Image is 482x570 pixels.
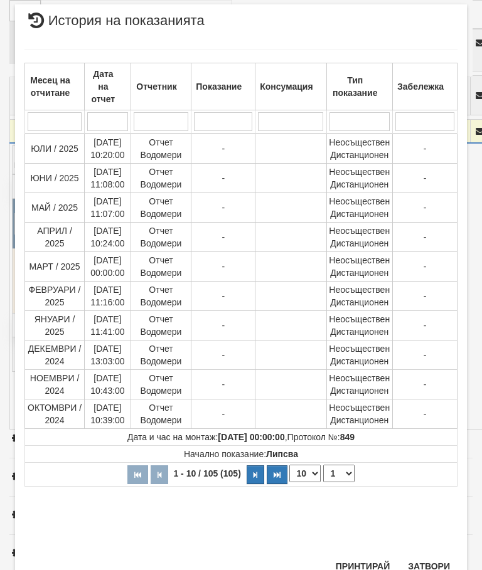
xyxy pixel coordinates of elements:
b: Консумация [260,82,313,92]
b: Отчетник [136,82,176,92]
span: - [222,350,225,360]
button: Предишна страница [151,465,168,484]
span: - [424,203,427,213]
th: Дата на отчет: No sort applied, activate to apply an ascending sort [85,63,131,110]
td: Неосъществен Дистанционен [326,311,392,340]
strong: 849 [340,432,355,442]
span: - [222,173,225,183]
span: - [222,379,225,389]
span: - [424,350,427,360]
span: 1 - 10 / 105 (105) [170,468,244,478]
span: Начално показание: [184,449,298,459]
td: Неосъществен Дистанционен [326,134,392,164]
th: Консумация: No sort applied, activate to apply an ascending sort [255,63,326,110]
td: Неосъществен Дистанционен [326,223,392,252]
th: Забележка: No sort applied, activate to apply an ascending sort [392,63,457,110]
td: ЮЛИ / 2025 [25,134,85,164]
td: Неосъществен Дистанционен [326,164,392,193]
td: Неосъществен Дистанционен [326,282,392,311]
span: - [222,144,225,154]
b: Показание [196,82,242,92]
td: [DATE] 10:24:00 [85,223,131,252]
td: Отчет Водомери [131,193,191,223]
b: Тип показание [333,75,377,98]
th: Месец на отчитане: No sort applied, activate to apply an ascending sort [25,63,85,110]
span: - [424,173,427,183]
b: Забележка [397,82,444,92]
td: Отчет Водомери [131,252,191,282]
span: - [424,261,427,272]
td: АПРИЛ / 2025 [25,223,85,252]
span: - [222,291,225,301]
td: [DATE] 11:08:00 [85,164,131,193]
td: Неосъществен Дистанционен [326,252,392,282]
span: - [222,409,225,419]
td: ФЕВРУАРИ / 2025 [25,282,85,311]
b: Дата на отчет [92,69,115,104]
td: ДЕКЕМВРИ / 2024 [25,340,85,370]
span: - [222,203,225,213]
td: [DATE] 11:16:00 [85,282,131,311]
td: НОЕМВРИ / 2024 [25,370,85,399]
th: Показание: No sort applied, activate to apply an ascending sort [191,63,255,110]
span: Протокол №: [287,432,355,442]
span: - [424,379,427,389]
td: [DATE] 00:00:00 [85,252,131,282]
span: История на показанията [24,14,205,37]
span: - [222,232,225,242]
button: Първа страница [127,465,148,484]
td: Отчет Водомери [131,399,191,429]
td: ОКТОМВРИ / 2024 [25,399,85,429]
td: МАРТ / 2025 [25,252,85,282]
span: - [424,232,427,242]
td: , [25,429,458,446]
span: - [424,320,427,330]
button: Следваща страница [247,465,264,484]
td: Отчет Водомери [131,340,191,370]
strong: Липсва [266,449,298,459]
td: Отчет Водомери [131,223,191,252]
td: Отчет Водомери [131,134,191,164]
td: ЮНИ / 2025 [25,164,85,193]
span: - [424,144,427,154]
td: [DATE] 10:43:00 [85,370,131,399]
td: Неосъществен Дистанционен [326,193,392,223]
td: Отчет Водомери [131,282,191,311]
td: Неосъществен Дистанционен [326,340,392,370]
td: Отчет Водомери [131,370,191,399]
span: - [424,409,427,419]
strong: [DATE] 00:00:00 [218,432,284,442]
select: Страница номер [323,465,355,482]
td: [DATE] 11:07:00 [85,193,131,223]
td: [DATE] 13:03:00 [85,340,131,370]
td: Неосъществен Дистанционен [326,399,392,429]
td: Отчет Водомери [131,311,191,340]
th: Тип показание: No sort applied, activate to apply an ascending sort [326,63,392,110]
td: [DATE] 11:41:00 [85,311,131,340]
button: Последна страница [267,465,287,484]
td: [DATE] 10:20:00 [85,134,131,164]
span: - [222,320,225,330]
select: Брой редове на страница [289,465,321,482]
span: - [424,291,427,301]
th: Отчетник: No sort applied, activate to apply an ascending sort [131,63,191,110]
td: МАЙ / 2025 [25,193,85,223]
td: [DATE] 10:39:00 [85,399,131,429]
td: Отчет Водомери [131,164,191,193]
td: Неосъществен Дистанционен [326,370,392,399]
td: ЯНУАРИ / 2025 [25,311,85,340]
span: - [222,261,225,272]
b: Месец на отчитане [30,75,70,98]
span: Дата и час на монтаж: [127,432,285,442]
